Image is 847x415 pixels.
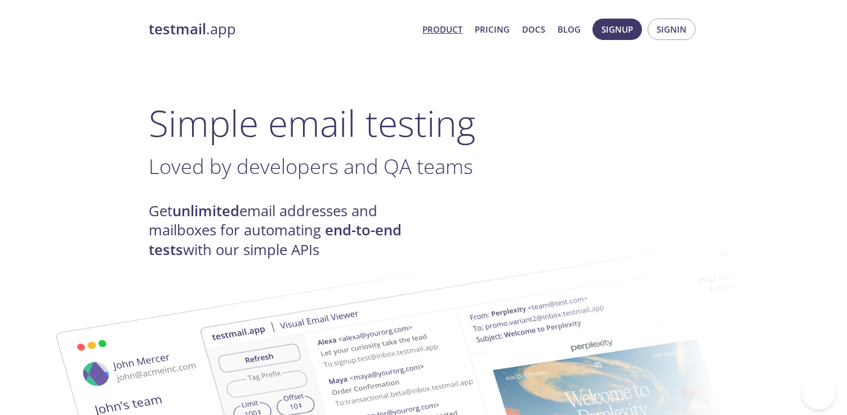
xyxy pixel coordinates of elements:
span: Signup [601,22,633,37]
button: Signup [592,19,642,40]
h4: Get email addresses and mailboxes for automating with our simple APIs [149,202,423,260]
button: Signin [648,19,696,40]
strong: testmail [149,19,206,39]
a: Docs [522,22,545,37]
a: testmail.app [149,20,413,39]
a: Pricing [475,22,510,37]
h1: Simple email testing [149,101,698,145]
strong: end-to-end tests [149,220,402,259]
a: Product [422,22,462,37]
a: Blog [558,22,581,37]
strong: unlimited [172,201,239,221]
span: Signin [657,22,686,37]
span: Loved by developers and QA teams [149,152,473,180]
iframe: Help Scout Beacon - Open [802,376,836,409]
